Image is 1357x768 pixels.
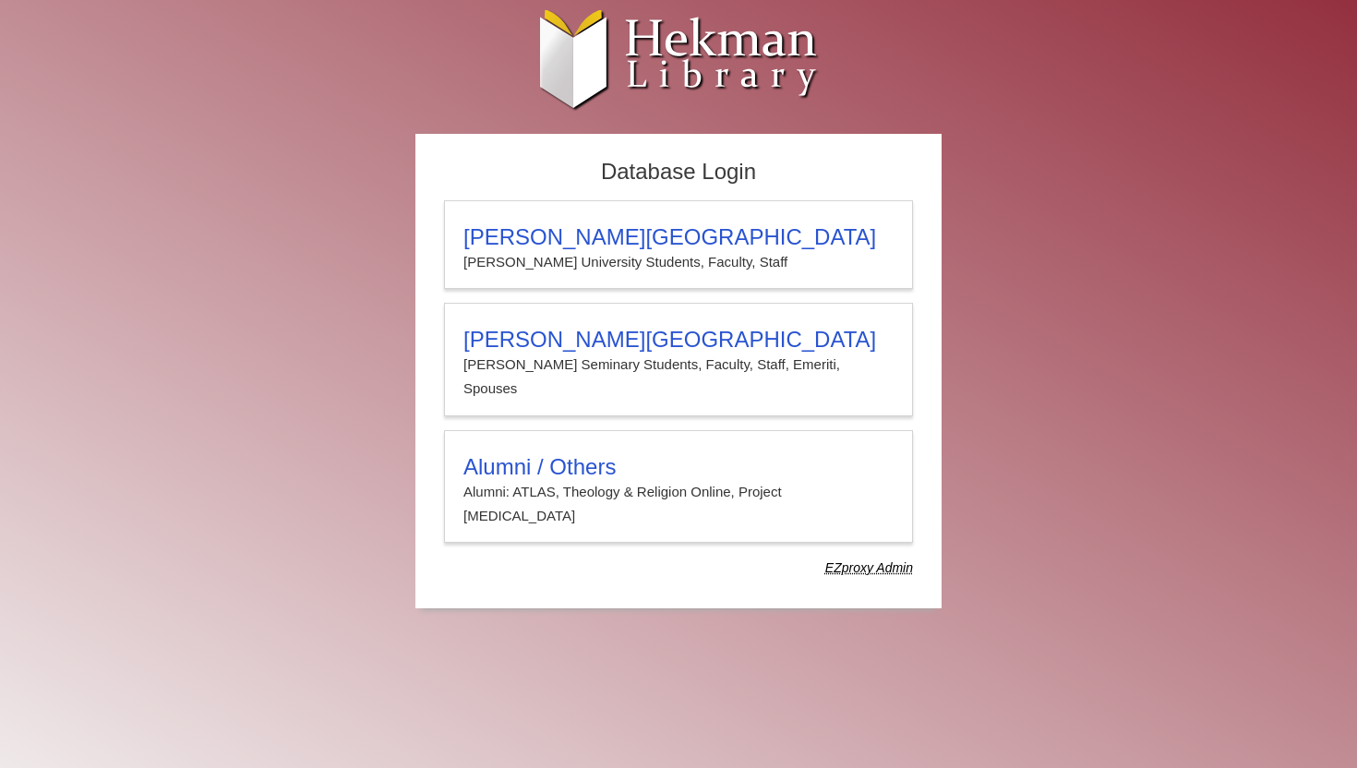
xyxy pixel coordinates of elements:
[825,560,913,575] dfn: Use Alumni login
[463,454,894,480] h3: Alumni / Others
[463,250,894,274] p: [PERSON_NAME] University Students, Faculty, Staff
[463,327,894,353] h3: [PERSON_NAME][GEOGRAPHIC_DATA]
[463,353,894,402] p: [PERSON_NAME] Seminary Students, Faculty, Staff, Emeriti, Spouses
[463,480,894,529] p: Alumni: ATLAS, Theology & Religion Online, Project [MEDICAL_DATA]
[444,200,913,289] a: [PERSON_NAME][GEOGRAPHIC_DATA][PERSON_NAME] University Students, Faculty, Staff
[435,153,922,191] h2: Database Login
[444,303,913,416] a: [PERSON_NAME][GEOGRAPHIC_DATA][PERSON_NAME] Seminary Students, Faculty, Staff, Emeriti, Spouses
[463,224,894,250] h3: [PERSON_NAME][GEOGRAPHIC_DATA]
[463,454,894,529] summary: Alumni / OthersAlumni: ATLAS, Theology & Religion Online, Project [MEDICAL_DATA]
